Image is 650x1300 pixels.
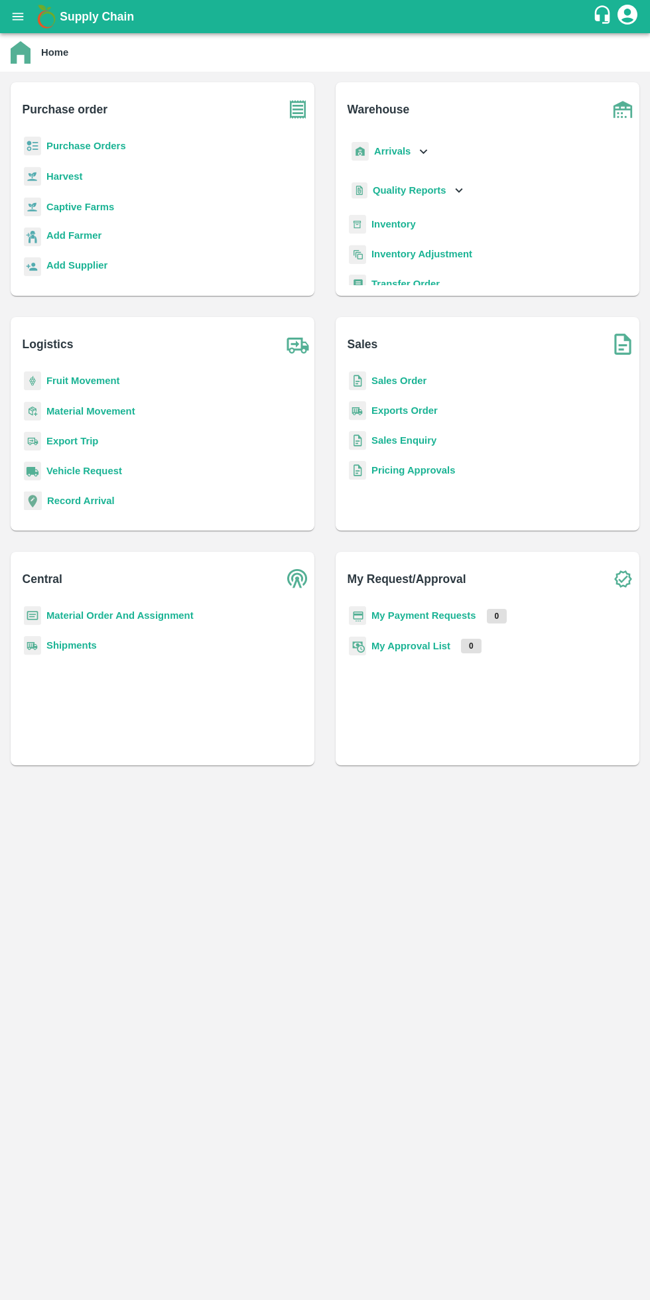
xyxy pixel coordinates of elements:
img: reciept [24,137,41,156]
a: Shipments [46,640,97,651]
img: recordArrival [24,491,42,510]
img: inventory [349,245,366,264]
a: Exports Order [371,405,438,416]
a: Inventory Adjustment [371,249,472,259]
img: approval [349,636,366,656]
a: My Approval List [371,641,450,651]
img: check [606,562,639,596]
b: Supply Chain [60,10,134,23]
img: harvest [24,166,41,186]
b: Logistics [23,335,74,354]
a: Vehicle Request [46,466,122,476]
a: Export Trip [46,436,98,446]
a: Captive Farms [46,202,114,212]
img: shipments [349,401,366,421]
img: whArrival [352,142,369,161]
b: Add Supplier [46,260,107,271]
a: Fruit Movement [46,375,120,386]
img: soSales [606,328,639,361]
b: Quality Reports [373,185,446,196]
div: Quality Reports [349,177,466,204]
a: Purchase Orders [46,141,126,151]
a: Add Farmer [46,228,101,246]
img: truck [281,328,314,361]
img: sales [349,461,366,480]
p: 0 [487,609,507,623]
img: warehouse [606,93,639,126]
img: material [24,401,41,421]
img: sales [349,371,366,391]
button: open drawer [3,1,33,32]
b: Purchase order [23,100,107,119]
img: farmer [24,227,41,247]
a: Inventory [371,219,416,229]
a: Sales Enquiry [371,435,436,446]
img: whTransfer [349,275,366,294]
img: supplier [24,257,41,277]
img: home [11,41,31,64]
div: customer-support [592,5,616,29]
a: Record Arrival [47,495,115,506]
a: Harvest [46,171,82,182]
p: 0 [461,639,482,653]
b: Warehouse [348,100,410,119]
img: fruit [24,371,41,391]
img: logo [33,3,60,30]
img: payment [349,606,366,625]
b: Sales [348,335,378,354]
a: My Payment Requests [371,610,476,621]
a: Add Supplier [46,258,107,276]
a: Transfer Order [371,279,440,289]
a: Material Movement [46,406,135,417]
img: centralMaterial [24,606,41,625]
img: delivery [24,432,41,451]
b: Central [23,570,62,588]
img: vehicle [24,462,41,481]
img: central [281,562,314,596]
div: account of current user [616,3,639,31]
b: Add Farmer [46,230,101,241]
div: Arrivals [349,137,431,166]
img: harvest [24,197,41,217]
img: sales [349,431,366,450]
a: Pricing Approvals [371,465,455,476]
a: Sales Order [371,375,426,386]
b: Home [41,47,68,58]
img: shipments [24,636,41,655]
img: purchase [281,93,314,126]
img: whInventory [349,215,366,234]
img: qualityReport [352,182,367,199]
a: Material Order And Assignment [46,610,194,621]
b: Arrivals [374,146,411,157]
b: My Request/Approval [348,570,466,588]
a: Supply Chain [60,7,592,26]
